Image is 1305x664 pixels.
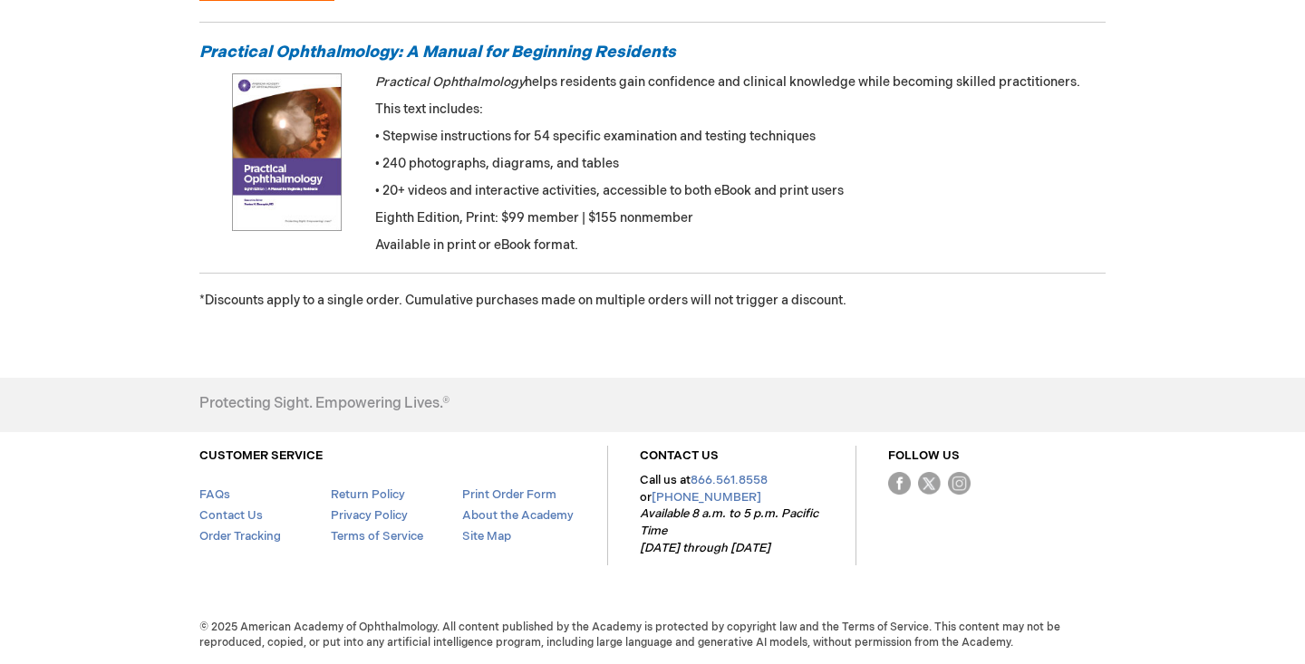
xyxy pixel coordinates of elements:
[199,73,1106,91] p: helps residents gain confidence and clinical knowledge while becoming skilled practitioners.
[199,43,676,62] em: Practical Ophthalmology: A Manual for Beginning Residents
[199,529,281,544] a: Order Tracking
[199,448,323,463] a: CUSTOMER SERVICE
[331,508,408,523] a: Privacy Policy
[199,101,1106,119] p: This text includes:
[199,487,230,502] a: FAQs
[462,529,511,544] a: Site Map
[462,487,556,502] a: Print Order Form
[691,473,768,487] a: 866.561.8558
[918,472,941,495] img: Twitter
[199,508,263,523] a: Contact Us
[199,182,1106,200] p: • 20+ videos and interactive activities, accessible to both eBook and print users
[375,74,525,90] em: Practical Ophthalmology
[199,209,1106,227] p: Eighth Edition, Print: $99 member | $155 nonmember
[199,396,449,412] h4: Protecting Sight. Empowering Lives.®
[640,472,824,556] p: Call us at or
[331,487,405,502] a: Return Policy
[640,448,719,463] a: CONTACT US
[640,506,818,554] em: Available 8 a.m. to 5 p.m. Pacific Time [DATE] through [DATE]
[186,620,1119,650] span: © 2025 American Academy of Ophthalmology. All content published by the Academy is protected by co...
[652,490,761,505] a: [PHONE_NUMBER]
[948,472,971,495] img: instagram
[331,529,423,544] a: Terms of Service
[199,45,676,61] a: Practical Ophthalmology: A Manual for Beginning Residents
[199,292,1106,310] p: *Discounts apply to a single order. Cumulative purchases made on multiple orders will not trigger...
[462,508,574,523] a: About the Academy
[199,128,1106,146] p: • Stepwise instructions for 54 specific examination and testing techniques
[199,155,1106,173] p: • 240 photographs, diagrams, and tables
[199,73,375,231] img: BCSC 2020-2021 Section 4
[888,472,911,495] img: Facebook
[888,448,960,463] a: FOLLOW US
[199,236,1106,255] p: Available in print or eBook format.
